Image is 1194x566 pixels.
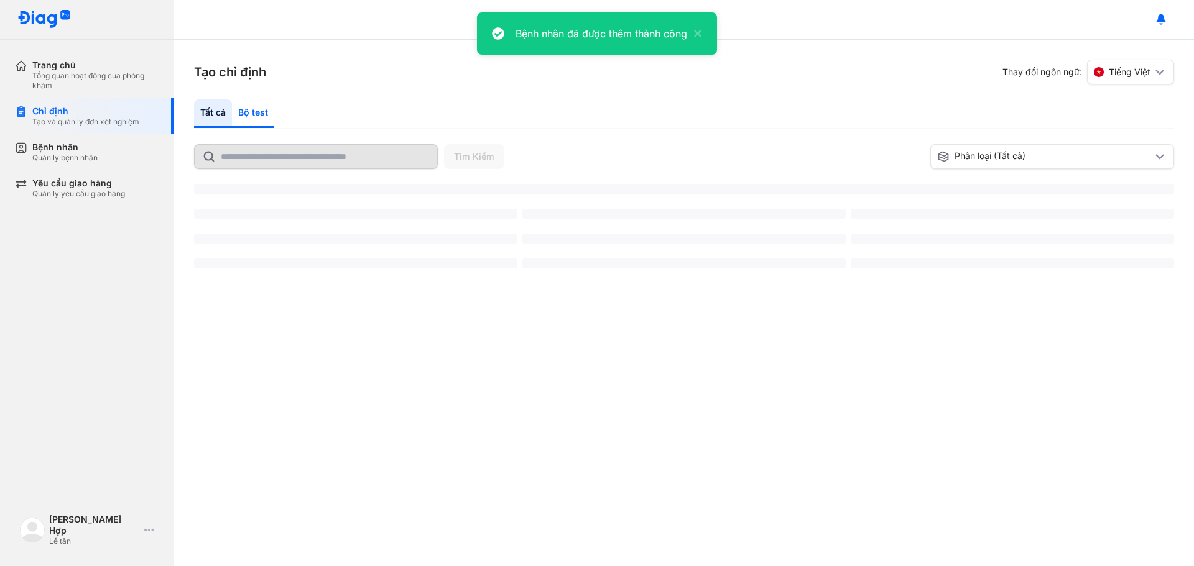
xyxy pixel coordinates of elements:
div: Bệnh nhân [32,142,98,153]
span: ‌ [851,234,1174,244]
div: Bệnh nhân đã được thêm thành công [516,26,687,41]
span: ‌ [522,209,846,219]
div: Yêu cầu giao hàng [32,178,125,189]
span: ‌ [522,258,846,268]
span: ‌ [194,184,1174,194]
span: ‌ [194,258,517,268]
div: [PERSON_NAME] Hợp [49,514,139,536]
button: Tìm Kiếm [444,144,504,169]
div: Lễ tân [49,536,139,546]
span: ‌ [851,258,1174,268]
img: logo [17,10,71,29]
div: Trang chủ [32,60,159,71]
span: ‌ [522,234,846,244]
span: ‌ [851,209,1174,219]
div: Tạo và quản lý đơn xét nghiệm [32,117,139,127]
div: Tổng quan hoạt động của phòng khám [32,71,159,91]
div: Chỉ định [32,106,139,117]
img: logo [20,518,45,542]
span: ‌ [194,209,517,219]
span: ‌ [194,234,517,244]
h3: Tạo chỉ định [194,63,266,81]
div: Bộ test [232,99,274,128]
div: Tất cả [194,99,232,128]
div: Quản lý yêu cầu giao hàng [32,189,125,199]
button: close [687,26,702,41]
div: Thay đổi ngôn ngữ: [1002,60,1174,84]
div: Quản lý bệnh nhân [32,153,98,163]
